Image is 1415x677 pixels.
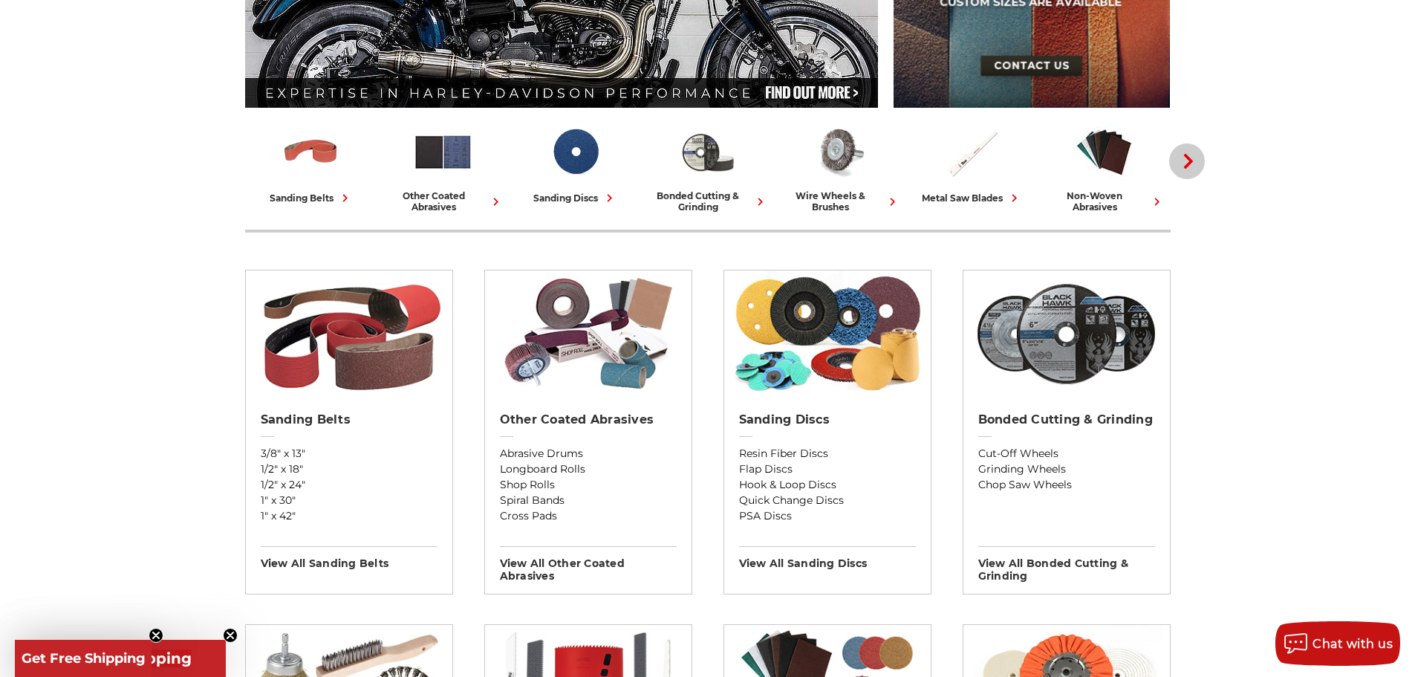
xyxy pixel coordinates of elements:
a: bonded cutting & grinding [648,121,768,213]
button: Close teaser [149,628,163,643]
h3: View All other coated abrasives [500,546,677,583]
a: Longboard Rolls [500,461,677,477]
a: non-woven abrasives [1044,121,1165,213]
a: 1/2" x 24" [261,477,437,493]
a: Shop Rolls [500,477,677,493]
img: Other Coated Abrasives [412,121,474,183]
a: sanding belts [251,121,371,206]
img: Non-woven Abrasives [1073,121,1135,183]
div: sanding belts [270,190,353,206]
img: Bonded Cutting & Grinding [677,121,738,183]
button: Close teaser [223,628,238,643]
a: Spiral Bands [500,493,677,508]
a: metal saw blades [912,121,1032,206]
img: Other Coated Abrasives [492,271,684,397]
img: Bonded Cutting & Grinding [970,271,1162,397]
h2: Sanding Discs [739,412,916,427]
a: PSA Discs [739,508,916,524]
div: sanding discs [533,190,617,206]
img: Wire Wheels & Brushes [809,121,871,183]
img: Sanding Discs [731,271,923,397]
h3: View All sanding belts [261,546,437,570]
img: Metal Saw Blades [941,121,1003,183]
div: Get Free ShippingClose teaser [15,640,152,677]
a: Flap Discs [739,461,916,477]
a: Hook & Loop Discs [739,477,916,493]
h2: Bonded Cutting & Grinding [978,412,1155,427]
a: Grinding Wheels [978,461,1155,477]
div: Get Free ShippingClose teaser [15,640,226,677]
a: 3/8" x 13" [261,446,437,461]
img: Sanding Belts [280,121,342,183]
img: Sanding Belts [253,271,445,397]
a: Cut-Off Wheels [978,446,1155,461]
span: Chat with us [1312,637,1393,651]
a: 1" x 42" [261,508,437,524]
a: Quick Change Discs [739,493,916,508]
a: 1" x 30" [261,493,437,508]
div: wire wheels & brushes [780,190,900,213]
a: Chop Saw Wheels [978,477,1155,493]
img: Sanding Discs [544,121,606,183]
a: sanding discs [515,121,636,206]
a: Cross Pads [500,508,677,524]
h3: View All bonded cutting & grinding [978,546,1155,583]
a: 1/2" x 18" [261,461,437,477]
div: other coated abrasives [383,190,504,213]
a: other coated abrasives [383,121,504,213]
button: Chat with us [1275,621,1400,666]
button: Next [1169,143,1205,179]
a: Resin Fiber Discs [739,446,916,461]
h2: Other Coated Abrasives [500,412,677,427]
div: metal saw blades [922,190,1022,206]
a: wire wheels & brushes [780,121,900,213]
span: Get Free Shipping [22,650,146,667]
h2: Sanding Belts [261,412,437,427]
a: Abrasive Drums [500,446,677,461]
div: bonded cutting & grinding [648,190,768,213]
h3: View All sanding discs [739,546,916,570]
div: non-woven abrasives [1044,190,1165,213]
